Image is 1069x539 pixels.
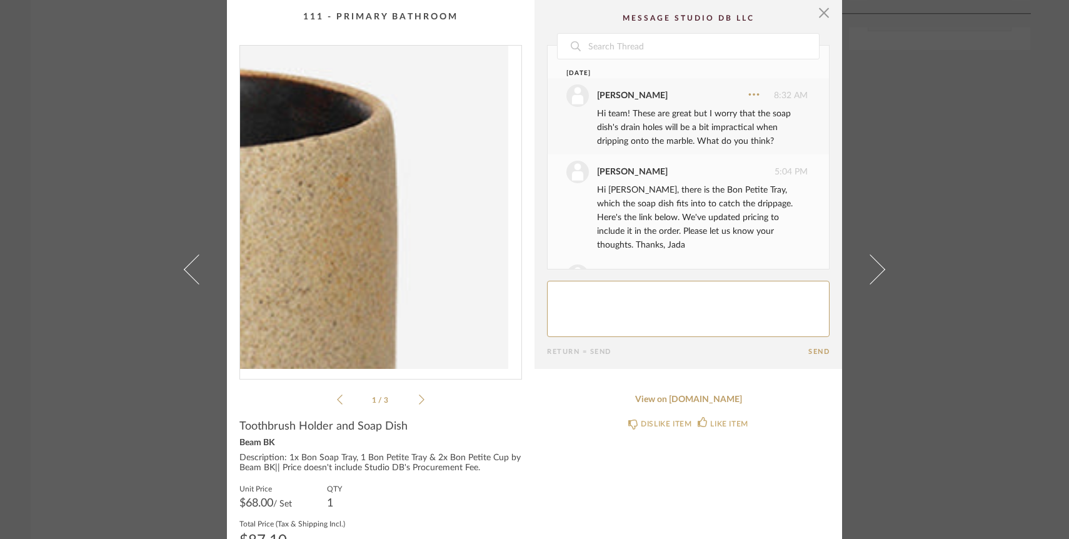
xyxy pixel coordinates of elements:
div: 5:04 PM [566,264,808,287]
div: Hi team! These are great but I worry that the soap dish's drain holes will be a bit impractical w... [597,107,808,148]
label: QTY [327,483,342,493]
span: Toothbrush Holder and Soap Dish [239,420,408,433]
span: 3 [384,396,390,404]
div: 1 [327,498,342,508]
span: $68.00 [239,498,273,509]
div: [PERSON_NAME] [597,89,668,103]
button: Send [808,348,830,356]
div: [PERSON_NAME] [597,165,668,179]
div: Description: 1x Bon Soap Tray, 1 Bon Petite Tray & 2x Bon Petite Cup by Beam BK|| Price doesn't i... [239,453,522,473]
div: Beam BK [239,438,522,448]
label: Unit Price [239,483,292,493]
div: Return = Send [547,348,808,356]
span: 1 [372,396,378,404]
span: / [378,396,384,404]
div: DISLIKE ITEM [641,418,691,430]
img: c1b66088-167f-4caa-ad55-5bdb95fe5a8a_1000x1000.jpg [240,46,521,369]
div: 0 [240,46,521,369]
a: View on [DOMAIN_NAME] [547,395,830,405]
div: 8:32 AM [566,84,808,107]
span: / Set [273,500,292,508]
div: [DATE] [566,69,785,78]
div: LIKE ITEM [710,418,748,430]
div: 5:04 PM [566,161,808,183]
input: Search Thread [587,34,819,59]
label: Total Price (Tax & Shipping Incl.) [239,518,345,528]
div: Hi [PERSON_NAME], there is the Bon Petite Tray, which the soap dish fits into to catch the drippa... [597,183,808,252]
